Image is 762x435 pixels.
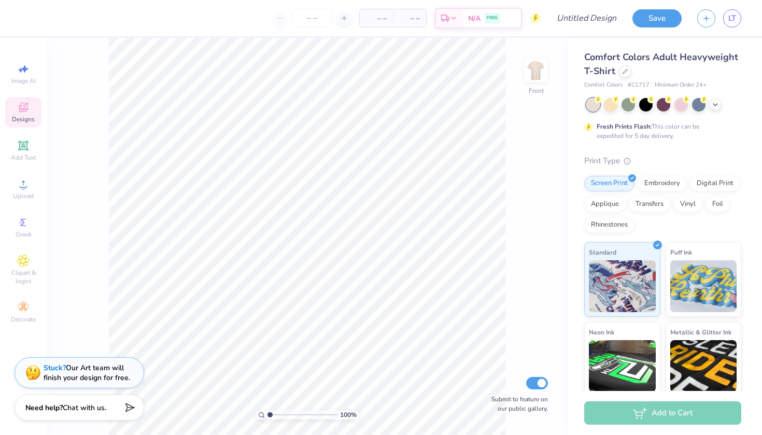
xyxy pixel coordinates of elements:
[526,60,546,81] img: Front
[655,81,707,90] span: Minimum Order: 24 +
[44,363,130,383] div: Our Art team will finish your design for free.
[584,51,738,77] span: Comfort Colors Adult Heavyweight T-Shirt
[670,260,737,312] img: Puff Ink
[589,260,656,312] img: Standard
[487,15,498,22] span: FREE
[529,86,544,95] div: Front
[673,197,702,212] div: Vinyl
[589,340,656,392] img: Neon Ink
[16,230,32,238] span: Greek
[11,77,36,85] span: Image AI
[597,122,652,131] strong: Fresh Prints Flash:
[340,410,357,419] span: 100 %
[670,327,731,338] span: Metallic & Glitter Ink
[399,13,420,24] span: – –
[468,13,481,24] span: N/A
[584,81,623,90] span: Comfort Colors
[5,269,41,285] span: Clipart & logos
[589,247,616,258] span: Standard
[44,363,66,373] strong: Stuck?
[292,9,332,27] input: – –
[670,247,692,258] span: Puff Ink
[11,153,36,162] span: Add Text
[690,176,740,191] div: Digital Print
[13,192,34,200] span: Upload
[632,9,682,27] button: Save
[584,176,634,191] div: Screen Print
[63,403,106,413] span: Chat with us.
[723,9,741,27] a: LT
[584,217,634,233] div: Rhinestones
[670,340,737,392] img: Metallic & Glitter Ink
[584,197,626,212] div: Applique
[12,115,35,123] span: Designs
[548,8,625,29] input: Untitled Design
[25,403,63,413] strong: Need help?
[584,155,741,167] div: Print Type
[728,12,736,24] span: LT
[486,395,548,413] label: Submit to feature on our public gallery.
[638,176,687,191] div: Embroidery
[366,13,387,24] span: – –
[11,315,36,324] span: Decorate
[629,197,670,212] div: Transfers
[597,122,724,141] div: This color can be expedited for 5 day delivery.
[628,81,650,90] span: # C1717
[705,197,730,212] div: Foil
[589,327,614,338] span: Neon Ink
